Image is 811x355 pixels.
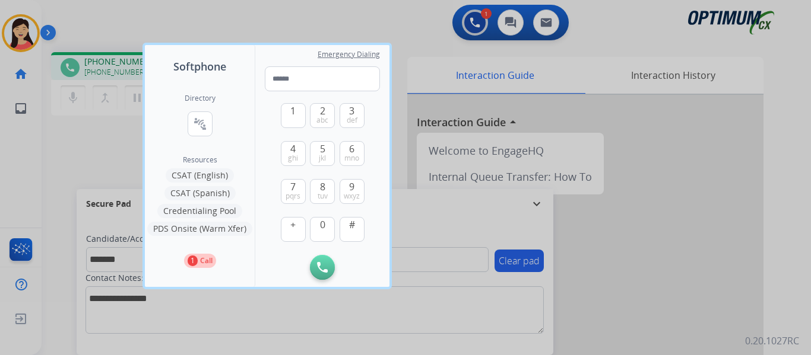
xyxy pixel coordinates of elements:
[349,218,355,232] span: #
[157,204,242,218] button: Credentialing Pool
[340,179,365,204] button: 9wxyz
[318,191,328,201] span: tuv
[147,222,252,236] button: PDS Onsite (Warm Xfer)
[193,117,207,131] mat-icon: connect_without_contact
[290,218,296,232] span: +
[340,103,365,128] button: 3def
[281,103,306,128] button: 1
[290,104,296,118] span: 1
[173,58,226,75] span: Softphone
[344,191,360,201] span: wxyz
[281,141,306,166] button: 4ghi
[320,218,325,232] span: 0
[185,94,216,103] h2: Directory
[340,141,365,166] button: 6mno
[164,186,236,200] button: CSAT (Spanish)
[344,153,359,163] span: mno
[183,155,217,165] span: Resources
[290,180,296,194] span: 7
[320,180,325,194] span: 8
[288,153,298,163] span: ghi
[281,217,306,242] button: +
[184,254,216,268] button: 1Call
[310,103,335,128] button: 2abc
[310,217,335,242] button: 0
[349,104,354,118] span: 3
[349,142,354,156] span: 6
[166,168,234,183] button: CSAT (English)
[281,179,306,204] button: 7pqrs
[318,50,380,59] span: Emergency Dialing
[310,179,335,204] button: 8tuv
[290,142,296,156] span: 4
[347,116,357,125] span: def
[349,180,354,194] span: 9
[188,255,198,266] p: 1
[310,141,335,166] button: 5jkl
[745,334,799,348] p: 0.20.1027RC
[286,191,300,201] span: pqrs
[320,104,325,118] span: 2
[340,217,365,242] button: #
[317,262,328,273] img: call-button
[200,255,213,266] p: Call
[319,153,326,163] span: jkl
[320,142,325,156] span: 5
[316,116,328,125] span: abc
